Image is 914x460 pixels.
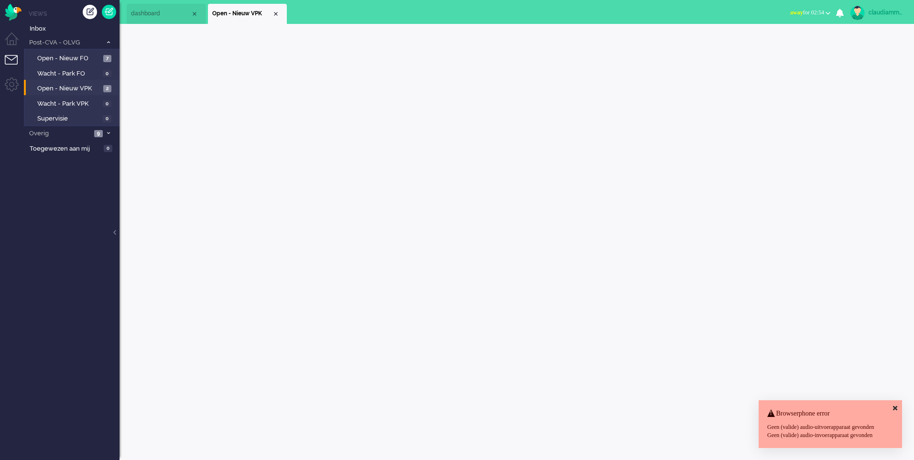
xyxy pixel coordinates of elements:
[28,23,120,33] a: Inbox
[28,38,102,47] span: Post-CVA - OLVG
[5,6,22,13] a: Omnidesk
[103,85,111,92] span: 2
[767,423,893,439] div: Geen (valide) audio-uitvoerapparaat gevonden Geen (valide) audio-invoerapparaat gevonden
[102,5,116,19] a: Quick Ticket
[767,410,893,417] h4: Browserphone error
[131,10,191,18] span: dashboard
[5,33,26,54] li: Dashboard menu
[850,6,865,20] img: avatar
[37,114,100,123] span: Supervisie
[37,54,101,63] span: Open - Nieuw FO
[5,77,26,99] li: Admin menu
[5,55,26,77] li: Tickets menu
[103,70,111,77] span: 0
[784,6,836,20] button: awayfor 02:54
[28,129,91,138] span: Overig
[37,84,101,93] span: Open - Nieuw VPK
[28,68,119,78] a: Wacht - Park FO 0
[127,4,206,24] li: Dashboard
[869,8,904,17] div: claudiammsc
[30,24,120,33] span: Inbox
[28,113,119,123] a: Supervisie 0
[94,130,103,137] span: 9
[191,10,198,18] div: Close tab
[104,145,112,152] span: 0
[849,6,904,20] a: claudiammsc
[37,99,100,109] span: Wacht - Park VPK
[29,10,120,18] li: Views
[37,69,100,78] span: Wacht - Park FO
[208,4,287,24] li: View
[272,10,280,18] div: Close tab
[28,53,119,63] a: Open - Nieuw FO 7
[103,115,111,122] span: 0
[790,9,824,16] span: for 02:54
[212,10,272,18] span: Open - Nieuw VPK
[28,98,119,109] a: Wacht - Park VPK 0
[83,5,97,19] div: Creëer ticket
[790,9,803,16] span: away
[103,100,111,108] span: 0
[28,83,119,93] a: Open - Nieuw VPK 2
[28,143,120,153] a: Toegewezen aan mij 0
[5,4,22,21] img: flow_omnibird.svg
[30,144,101,153] span: Toegewezen aan mij
[784,3,836,24] li: awayfor 02:54
[103,55,111,62] span: 7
